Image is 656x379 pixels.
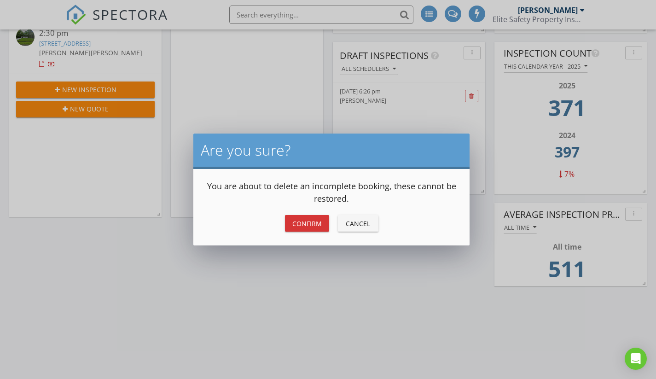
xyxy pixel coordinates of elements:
[201,141,462,159] h2: Are you sure?
[345,219,371,228] div: Cancel
[625,348,647,370] div: Open Intercom Messenger
[292,219,322,228] div: Confirm
[338,215,378,232] button: Cancel
[204,180,459,205] p: You are about to delete an incomplete booking, these cannot be restored.
[285,215,329,232] button: Confirm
